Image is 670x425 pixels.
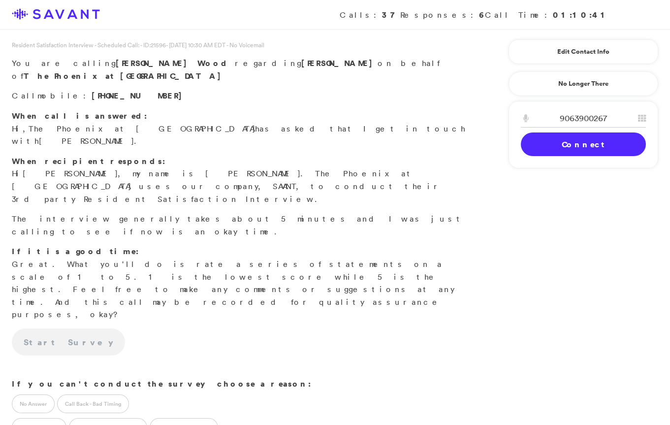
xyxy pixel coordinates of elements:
span: [PERSON_NAME] [23,168,118,178]
strong: If it is a good time: [12,246,139,257]
strong: When recipient responds: [12,156,165,166]
span: Wood [197,58,229,68]
span: [PERSON_NAME] [116,58,192,68]
strong: If you can't conduct the survey choose a reason: [12,378,311,389]
a: No Longer There [509,71,658,96]
span: [PERSON_NAME] [39,136,134,146]
label: No Answer [12,394,55,413]
p: Hi, has asked that I get in touch with . [12,110,471,148]
strong: 37 [382,9,400,20]
a: Edit Contact Info [521,44,646,60]
strong: 6 [479,9,485,20]
span: Resident Satisfaction Interview - Scheduled Call: - ID: - [DATE] 10:30 AM EDT - No Voicemail [12,41,264,49]
p: You are calling regarding on behalf of [12,57,471,82]
a: Start Survey [12,328,125,356]
strong: When call is answered: [12,110,147,121]
p: The interview generally takes about 5 minutes and I was just calling to see if now is an okay time. [12,213,471,238]
strong: The Phoenix at [GEOGRAPHIC_DATA] [24,70,226,81]
p: Great. What you'll do is rate a series of statements on a scale of 1 to 5. 1 is the lowest score ... [12,245,471,321]
p: Call : [12,90,471,102]
strong: [PERSON_NAME] [301,58,378,68]
label: Call Back - Bad Timing [57,394,129,413]
strong: 01:10:41 [553,9,609,20]
span: 21596 [151,41,166,49]
span: The Phoenix at [GEOGRAPHIC_DATA] [29,124,255,133]
span: mobile [37,91,83,100]
p: Hi , my name is [PERSON_NAME]. The Phoenix at [GEOGRAPHIC_DATA] uses our company, SAVANT, to cond... [12,155,471,205]
span: [PHONE_NUMBER] [92,90,187,101]
a: Connect [521,132,646,156]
